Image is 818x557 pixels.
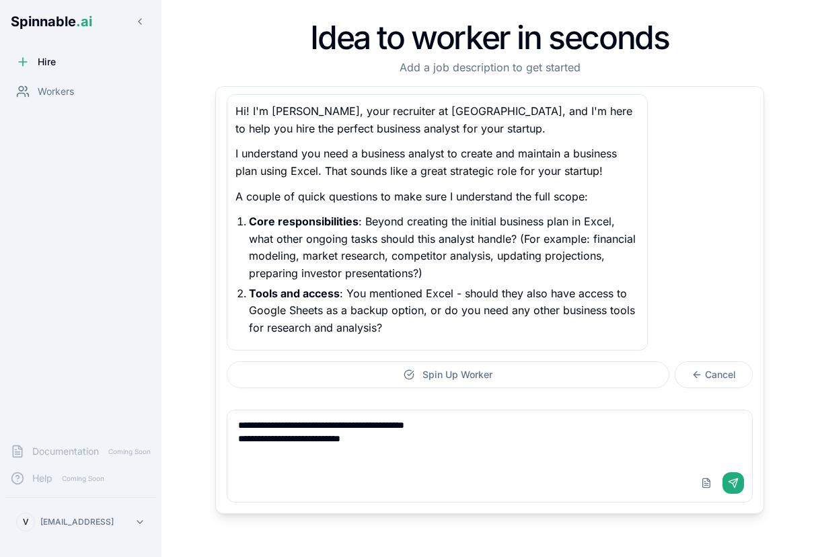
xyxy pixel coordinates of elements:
p: : Beyond creating the initial business plan in Excel, what other ongoing tasks should this analys... [249,213,639,282]
button: Cancel [675,361,753,388]
span: V [23,517,29,527]
p: A couple of quick questions to make sure I understand the full scope: [235,188,639,206]
p: [EMAIL_ADDRESS] [40,517,114,527]
button: V[EMAIL_ADDRESS] [11,509,151,535]
h1: Idea to worker in seconds [215,22,764,54]
span: Workers [38,85,74,98]
span: Coming Soon [58,472,108,485]
span: Hire [38,55,56,69]
p: Add a job description to get started [215,59,764,75]
span: Cancel [705,368,736,381]
span: Help [32,472,52,485]
strong: Core responsibilities [249,215,359,228]
span: .ai [76,13,92,30]
button: Spin Up Worker [227,361,669,388]
span: Spin Up Worker [422,368,492,381]
span: Documentation [32,445,99,458]
span: Spinnable [11,13,92,30]
strong: Tools and access [249,287,340,300]
p: Hi! I'm [PERSON_NAME], your recruiter at [GEOGRAPHIC_DATA], and I'm here to help you hire the per... [235,103,639,137]
p: : You mentioned Excel - should they also have access to Google Sheets as a backup option, or do y... [249,285,639,337]
span: Coming Soon [104,445,155,458]
p: I understand you need a business analyst to create and maintain a business plan using Excel. That... [235,145,639,180]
